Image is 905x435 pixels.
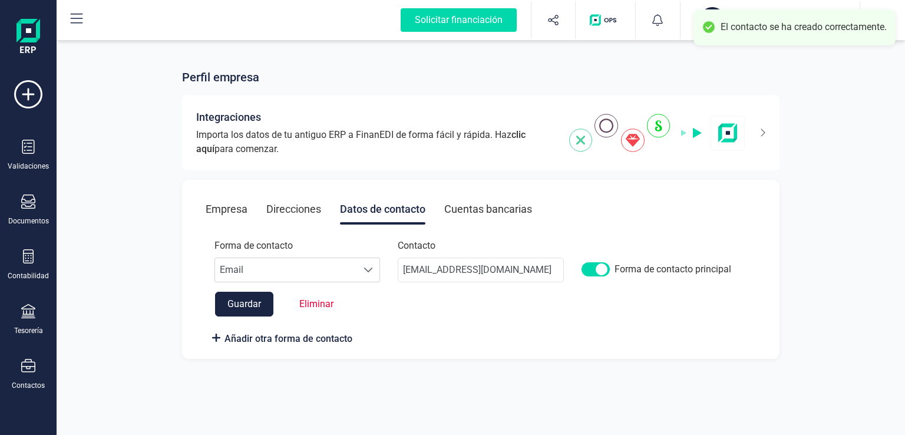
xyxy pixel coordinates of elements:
[288,292,345,316] button: Eliminar
[695,1,845,39] button: JI[PERSON_NAME], [PERSON_NAME][PERSON_NAME]
[215,258,358,282] span: Email
[615,262,731,280] label: Forma de contacto principal
[196,128,555,156] span: Importa los datos de tu antiguo ERP a FinanEDI de forma fácil y rápida. Haz para comenzar.
[182,69,259,85] span: Perfil empresa
[569,114,745,152] img: integrations-img
[224,332,352,346] span: Añadir otra forma de contacto
[398,239,435,253] label: Contacto
[214,239,293,253] label: Forma de contacto
[14,326,43,335] div: Tesorería
[444,194,532,225] div: Cuentas bancarias
[8,271,49,281] div: Contabilidad
[206,194,247,225] div: Empresa
[12,381,45,390] div: Contactos
[387,1,531,39] button: Solicitar financiación
[16,19,40,57] img: Logo Finanedi
[583,1,628,39] button: Logo de OPS
[340,194,425,225] div: Datos de contacto
[215,292,273,317] button: Guardar
[196,109,261,126] span: Integraciones
[699,7,725,33] div: JI
[721,21,887,34] div: El contacto se ha creado correctamente.
[401,8,517,32] div: Solicitar financiación
[590,14,621,26] img: Logo de OPS
[8,162,49,171] div: Validaciones
[266,194,321,225] div: Direcciones
[8,216,49,226] div: Documentos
